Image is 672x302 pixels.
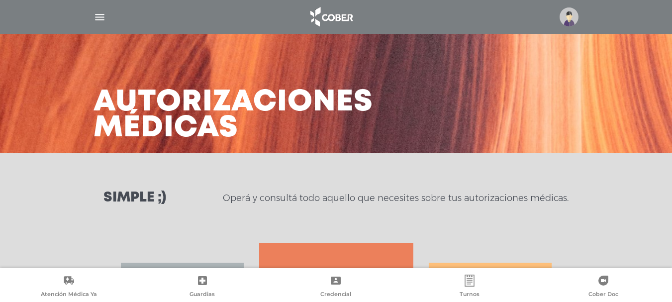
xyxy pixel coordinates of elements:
span: Credencial [320,291,351,300]
p: Operá y consultá todo aquello que necesites sobre tus autorizaciones médicas. [223,192,569,204]
a: Turnos [403,275,537,300]
span: Turnos [460,291,480,300]
span: Guardias [190,291,215,300]
img: profile-placeholder.svg [560,7,578,26]
a: Guardias [136,275,270,300]
h3: Autorizaciones médicas [94,90,373,141]
a: Atención Médica Ya [2,275,136,300]
h3: Simple ;) [103,191,166,205]
img: Cober_menu-lines-white.svg [94,11,106,23]
span: Atención Médica Ya [41,291,97,300]
span: Cober Doc [588,291,618,300]
a: Credencial [269,275,403,300]
img: logo_cober_home-white.png [305,5,357,29]
a: Cober Doc [536,275,670,300]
